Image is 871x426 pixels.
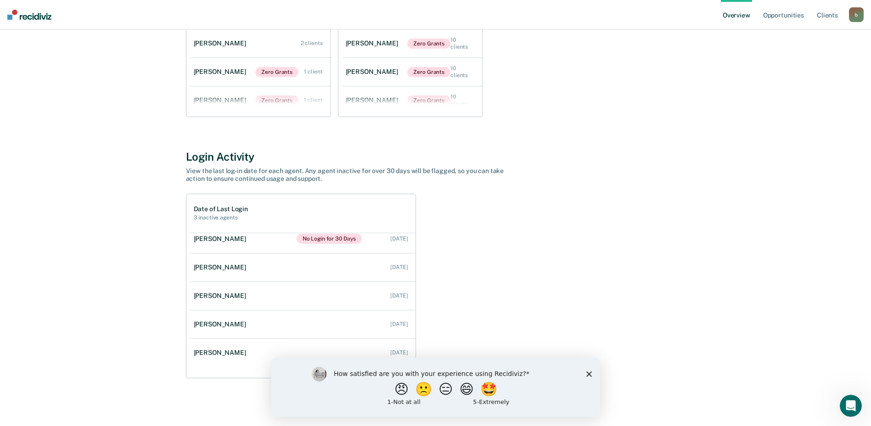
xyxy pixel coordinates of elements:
div: 10 clients [450,65,474,78]
a: [PERSON_NAME]Zero Grants 1 client [190,58,330,86]
span: Zero Grants [407,67,450,77]
div: [PERSON_NAME] [194,39,250,47]
iframe: Intercom live chat [840,395,862,417]
div: [DATE] [390,321,408,327]
span: Zero Grants [255,95,298,106]
a: [PERSON_NAME] 2 clients [190,30,330,56]
span: Zero Grants [255,67,298,77]
div: [PERSON_NAME] [346,96,402,104]
div: [PERSON_NAME] [346,68,402,76]
span: Zero Grants [407,39,450,49]
img: Recidiviz [7,10,51,20]
a: [PERSON_NAME]Zero Grants 10 clients [342,28,482,59]
a: [PERSON_NAME]Zero Grants 1 client [190,86,330,115]
div: 1 client [304,68,322,75]
div: [PERSON_NAME] [194,263,250,271]
div: [DATE] [390,292,408,299]
a: [PERSON_NAME] [DATE] [190,283,416,309]
span: No Login for 30 Days [297,234,362,244]
a: [PERSON_NAME]Zero Grants 10 clients [342,84,482,116]
div: [DATE] [390,349,408,356]
div: 10 clients [450,94,474,107]
a: [PERSON_NAME]No Login for 30 Days [DATE] [190,224,416,253]
iframe: Survey by Kim from Recidiviz [271,358,600,417]
div: [PERSON_NAME] [194,292,250,300]
div: 1 client [304,97,322,103]
button: b [849,7,864,22]
a: [PERSON_NAME] [DATE] [190,311,416,337]
div: 10 clients [450,37,474,50]
div: Login Activity [186,150,686,163]
h2: 3 inactive agents [194,214,248,221]
div: [PERSON_NAME] [194,235,250,243]
h1: Date of Last Login [194,205,248,213]
a: [PERSON_NAME] [DATE] [190,340,416,366]
div: [DATE] [390,235,408,242]
div: 2 clients [301,40,323,46]
a: [PERSON_NAME]Zero Grants 10 clients [342,56,482,88]
div: [PERSON_NAME] [346,39,402,47]
div: [DATE] [390,264,408,270]
span: Zero Grants [407,95,450,106]
div: [PERSON_NAME] [194,320,250,328]
div: [PERSON_NAME] [194,349,250,357]
div: View the last log-in date for each agent. Any agent inactive for over 30 days will be flagged, so... [186,167,507,183]
div: [PERSON_NAME] [194,96,250,104]
a: [PERSON_NAME] [DATE] [190,254,416,280]
div: [PERSON_NAME] [194,68,250,76]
